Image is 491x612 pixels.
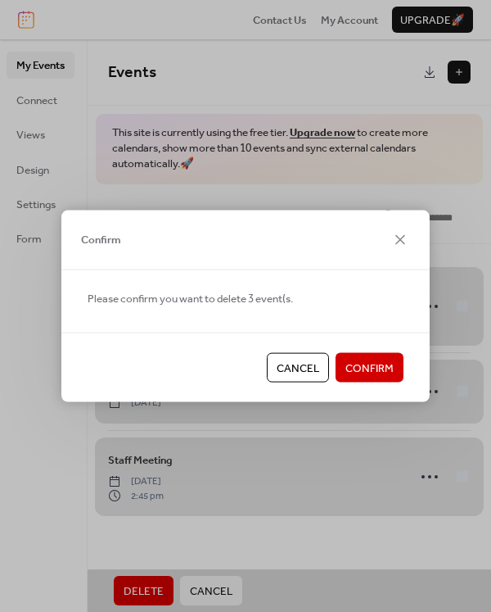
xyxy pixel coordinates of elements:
span: Cancel [277,360,319,377]
button: Cancel [267,353,329,383]
span: Confirm [81,232,121,248]
button: Confirm [336,353,403,383]
span: Confirm [345,360,394,377]
span: Please confirm you want to delete 3 event(s. [88,290,293,306]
